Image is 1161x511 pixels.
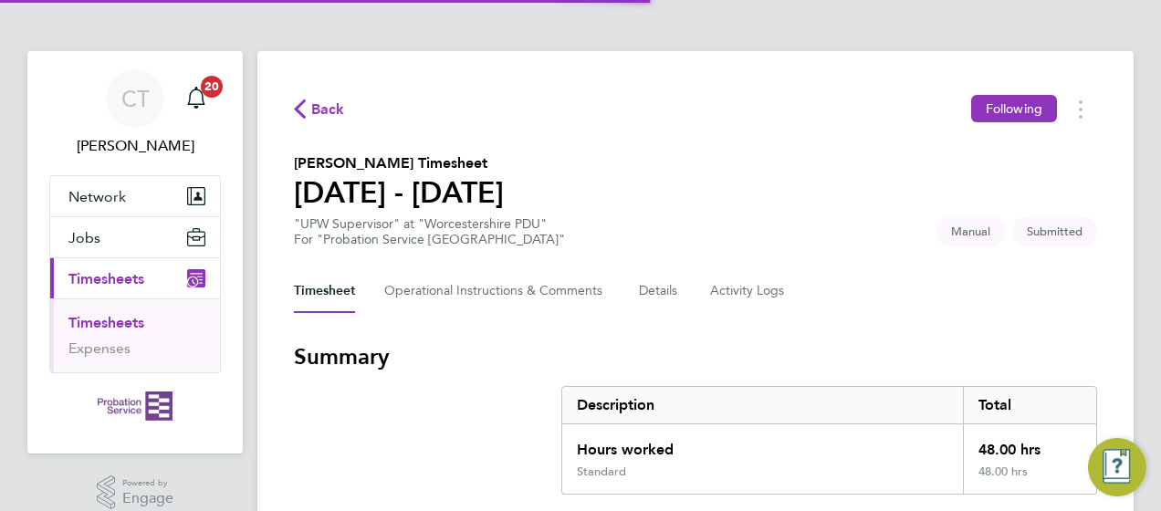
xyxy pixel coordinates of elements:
span: Following [986,100,1042,117]
span: 20 [201,76,223,98]
div: Timesheets [50,298,220,372]
a: 20 [178,69,214,128]
div: Total [963,387,1096,423]
a: Expenses [68,339,131,357]
span: Chuchie Timmins [49,135,221,157]
button: Activity Logs [710,269,787,313]
button: Timesheets Menu [1064,95,1097,123]
button: Timesheets [50,258,220,298]
span: Timesheets [68,270,144,287]
a: CT[PERSON_NAME] [49,69,221,157]
button: Following [971,95,1057,122]
div: Standard [577,464,626,479]
button: Operational Instructions & Comments [384,269,610,313]
span: This timesheet was manually created. [936,216,1005,246]
a: Go to home page [49,391,221,421]
div: "UPW Supervisor" at "Worcestershire PDU" [294,216,565,247]
div: 48.00 hrs [963,464,1096,494]
button: Back [294,98,345,120]
span: Back [311,99,345,120]
span: Engage [122,491,173,506]
button: Timesheet [294,269,355,313]
button: Jobs [50,217,220,257]
h2: [PERSON_NAME] Timesheet [294,152,504,174]
div: Description [562,387,963,423]
div: 48.00 hrs [963,424,1096,464]
a: Timesheets [68,314,144,331]
button: Details [639,269,681,313]
h3: Summary [294,342,1097,371]
span: Jobs [68,229,100,246]
span: Network [68,188,126,205]
span: Powered by [122,475,173,491]
div: Summary [561,386,1097,495]
a: Powered byEngage [97,475,174,510]
span: CT [121,87,150,110]
h1: [DATE] - [DATE] [294,174,504,211]
img: probationservice-logo-retina.png [98,391,172,421]
button: Engage Resource Center [1088,438,1146,496]
nav: Main navigation [27,51,243,454]
div: For "Probation Service [GEOGRAPHIC_DATA]" [294,232,565,247]
span: This timesheet is Submitted. [1012,216,1097,246]
div: Hours worked [562,424,963,464]
button: Network [50,176,220,216]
